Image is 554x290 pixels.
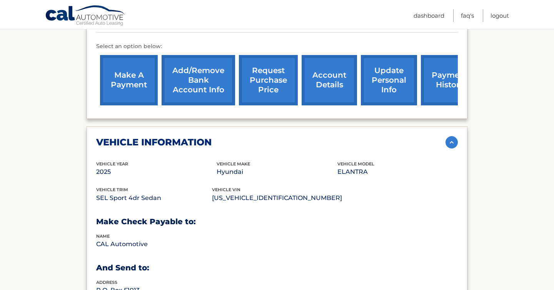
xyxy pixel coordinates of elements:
[96,161,128,167] span: vehicle Year
[337,167,458,177] p: ELANTRA
[45,5,126,27] a: Cal Automotive
[96,187,128,192] span: vehicle trim
[217,161,250,167] span: vehicle make
[361,55,417,105] a: update personal info
[491,9,509,22] a: Logout
[421,55,479,105] a: payment history
[212,187,240,192] span: vehicle vin
[96,42,458,51] p: Select an option below:
[96,263,458,273] h3: And Send to:
[212,193,342,203] p: [US_VEHICLE_IDENTIFICATION_NUMBER]
[96,167,217,177] p: 2025
[446,136,458,148] img: accordion-active.svg
[162,55,235,105] a: Add/Remove bank account info
[217,167,337,177] p: Hyundai
[337,161,374,167] span: vehicle model
[96,193,212,203] p: SEL Sport 4dr Sedan
[302,55,357,105] a: account details
[96,233,110,239] span: name
[96,239,217,250] p: CAL Automotive
[239,55,298,105] a: request purchase price
[414,9,444,22] a: Dashboard
[100,55,158,105] a: make a payment
[96,137,212,148] h2: vehicle information
[96,217,458,227] h3: Make Check Payable to:
[96,280,117,285] span: address
[461,9,474,22] a: FAQ's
